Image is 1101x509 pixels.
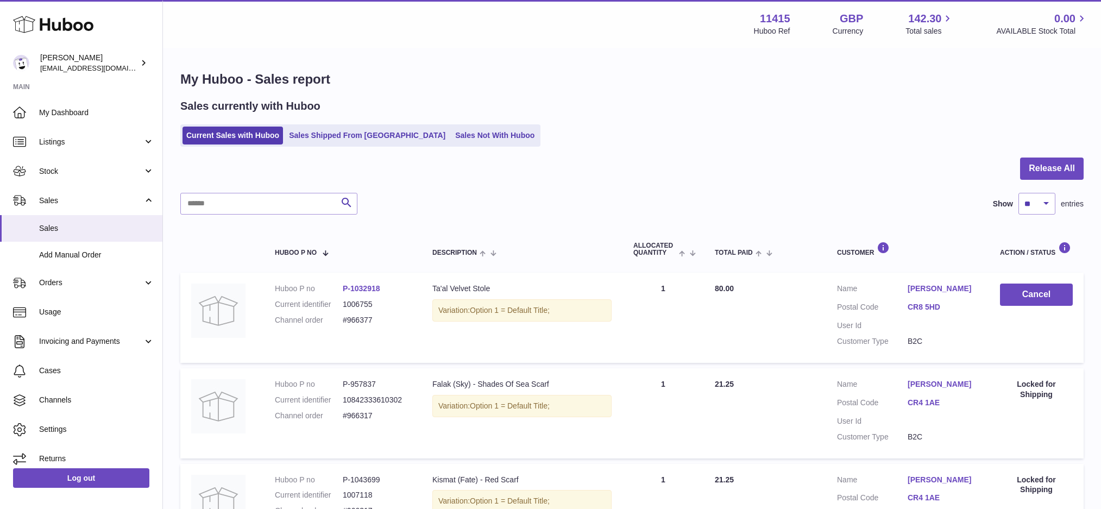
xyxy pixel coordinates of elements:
dt: Channel order [275,411,343,421]
dt: Customer Type [837,432,908,442]
span: Invoicing and Payments [39,336,143,347]
span: 80.00 [715,284,734,293]
div: Action / Status [1000,242,1073,256]
span: entries [1061,199,1084,209]
dd: #966377 [343,315,411,325]
span: 142.30 [908,11,941,26]
img: no-photo.jpg [191,379,246,433]
a: 142.30 Total sales [905,11,954,36]
a: [PERSON_NAME] [908,475,978,485]
span: [EMAIL_ADDRESS][DOMAIN_NAME] [40,64,160,72]
div: Kismat (Fate) - Red Scarf [432,475,612,485]
dt: Customer Type [837,336,908,347]
dt: Current identifier [275,490,343,500]
span: Option 1 = Default Title; [470,497,550,505]
a: P-1032918 [343,284,380,293]
dd: B2C [908,432,978,442]
dd: B2C [908,336,978,347]
h1: My Huboo - Sales report [180,71,1084,88]
div: Locked for Shipping [1000,475,1073,495]
span: 0.00 [1054,11,1075,26]
span: Stock [39,166,143,177]
div: Currency [833,26,864,36]
span: ALLOCATED Quantity [633,242,676,256]
dt: Name [837,379,908,392]
img: care@shopmanto.uk [13,55,29,71]
span: Description [432,249,477,256]
a: 0.00 AVAILABLE Stock Total [996,11,1088,36]
a: Log out [13,468,149,488]
div: Variation: [432,395,612,417]
dt: Postal Code [837,398,908,411]
span: Option 1 = Default Title; [470,401,550,410]
span: AVAILABLE Stock Total [996,26,1088,36]
span: Settings [39,424,154,435]
td: 1 [622,368,704,458]
span: Add Manual Order [39,250,154,260]
span: Cases [39,366,154,376]
dd: P-957837 [343,379,411,389]
dd: 1006755 [343,299,411,310]
span: 21.25 [715,380,734,388]
span: Huboo P no [275,249,317,256]
dt: User Id [837,416,908,426]
button: Release All [1020,158,1084,180]
div: Locked for Shipping [1000,379,1073,400]
div: Huboo Ref [754,26,790,36]
dt: Huboo P no [275,475,343,485]
span: Channels [39,395,154,405]
dt: Current identifier [275,299,343,310]
a: Sales Not With Huboo [451,127,538,144]
a: [PERSON_NAME] [908,284,978,294]
dd: 10842333610302 [343,395,411,405]
dd: 1007118 [343,490,411,500]
dd: #966317 [343,411,411,421]
dt: Name [837,284,908,297]
a: CR4 1AE [908,493,978,503]
div: Ta'al Velvet Stole [432,284,612,294]
span: Option 1 = Default Title; [470,306,550,315]
img: no-photo.jpg [191,284,246,338]
a: Current Sales with Huboo [183,127,283,144]
dt: Huboo P no [275,284,343,294]
a: Sales Shipped From [GEOGRAPHIC_DATA] [285,127,449,144]
span: Sales [39,196,143,206]
div: Customer [837,242,978,256]
span: Listings [39,137,143,147]
button: Cancel [1000,284,1073,306]
span: Orders [39,278,143,288]
dd: P-1043699 [343,475,411,485]
dt: Name [837,475,908,488]
span: Usage [39,307,154,317]
dt: Channel order [275,315,343,325]
span: Sales [39,223,154,234]
dt: Postal Code [837,493,908,506]
a: CR8 5HD [908,302,978,312]
dt: Huboo P no [275,379,343,389]
dt: User Id [837,321,908,331]
span: Returns [39,454,154,464]
dt: Current identifier [275,395,343,405]
span: Total paid [715,249,753,256]
span: 21.25 [715,475,734,484]
td: 1 [622,273,704,363]
a: CR4 1AE [908,398,978,408]
dt: Postal Code [837,302,908,315]
span: Total sales [905,26,954,36]
a: [PERSON_NAME] [908,379,978,389]
strong: GBP [840,11,863,26]
div: Variation: [432,299,612,322]
div: Falak (Sky) - Shades Of Sea Scarf [432,379,612,389]
h2: Sales currently with Huboo [180,99,320,114]
strong: 11415 [760,11,790,26]
div: [PERSON_NAME] [40,53,138,73]
label: Show [993,199,1013,209]
span: My Dashboard [39,108,154,118]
